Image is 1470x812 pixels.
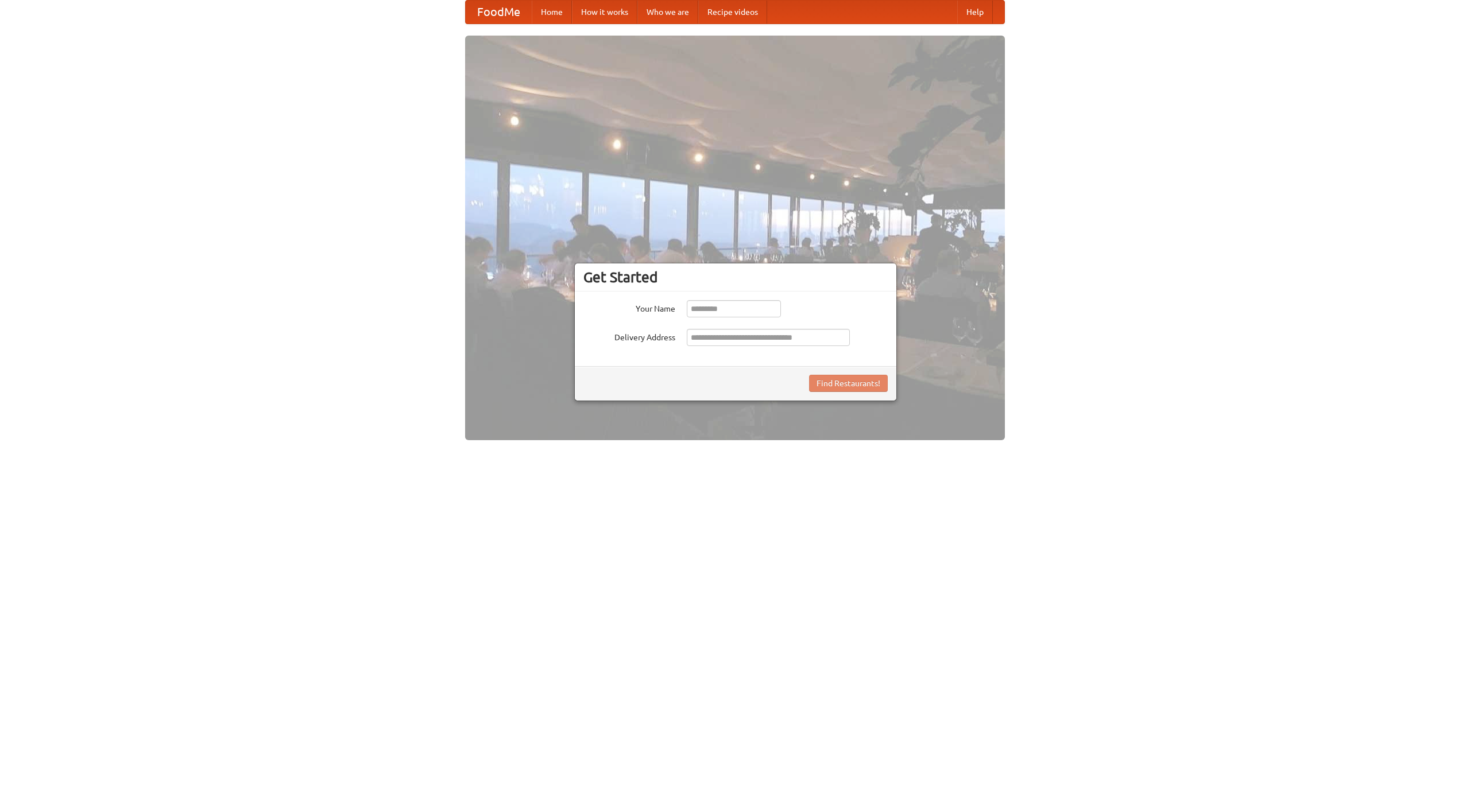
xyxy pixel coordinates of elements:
button: Find Restaurants! [809,375,888,392]
a: Help [957,1,993,24]
a: Home [532,1,572,24]
a: How it works [572,1,637,24]
h3: Get Started [583,269,888,286]
label: Your Name [583,300,675,314]
label: Delivery Address [583,329,675,343]
a: Recipe videos [698,1,767,24]
a: FoodMe [466,1,532,24]
a: Who we are [637,1,698,24]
